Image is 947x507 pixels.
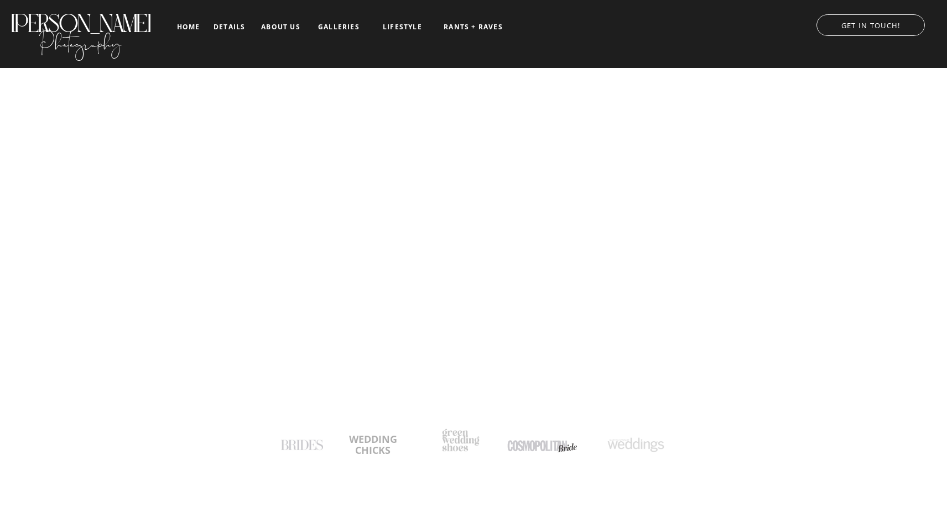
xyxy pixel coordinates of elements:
[214,23,245,30] a: details
[374,23,430,31] a: LIFESTYLE
[349,432,397,457] b: WEDDING CHICKS
[175,23,201,30] a: home
[371,262,518,273] h1: Austin Wedding Photographer
[9,9,152,27] a: [PERSON_NAME]
[317,314,630,325] h3: DOCUMENTARY-STYLE PHOTOGRAPHY WITH A TOUCH OF EDITORIAL FLAIR
[511,262,577,273] h2: & Worldwide
[316,23,362,31] a: galleries
[215,280,732,312] h2: TELLING YOUR LOVE STORY
[443,23,504,31] a: RANTS + RAVES
[258,23,304,31] a: about us
[9,22,152,58] a: Photography
[805,18,936,29] a: GET IN TOUCH!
